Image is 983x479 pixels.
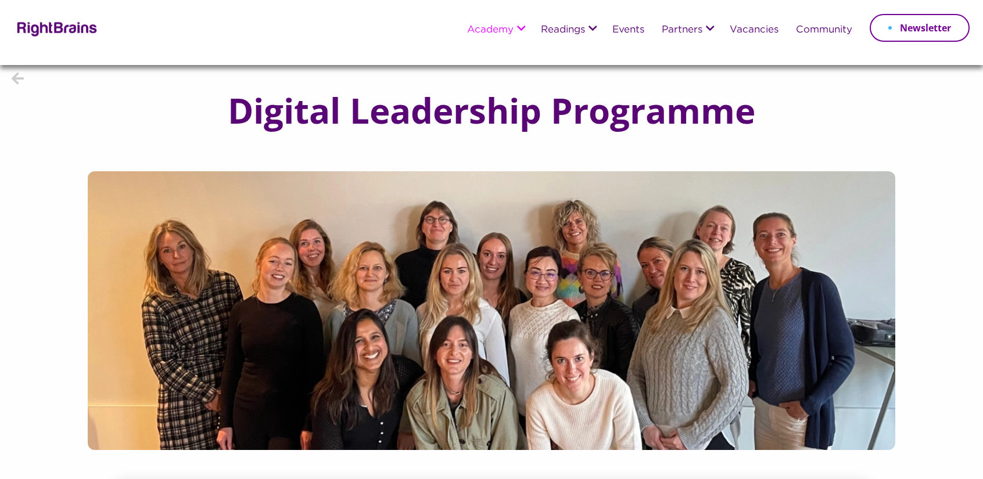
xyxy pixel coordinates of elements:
[796,25,852,35] a: Community
[541,25,585,35] a: Readings
[730,25,778,35] a: Vacancies
[662,25,702,35] a: Partners
[205,91,778,129] h1: Digital Leadership Programme
[467,25,514,35] a: Academy
[612,25,644,35] a: Events
[870,14,970,42] a: Newsletter
[13,20,98,37] img: Rightbrains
